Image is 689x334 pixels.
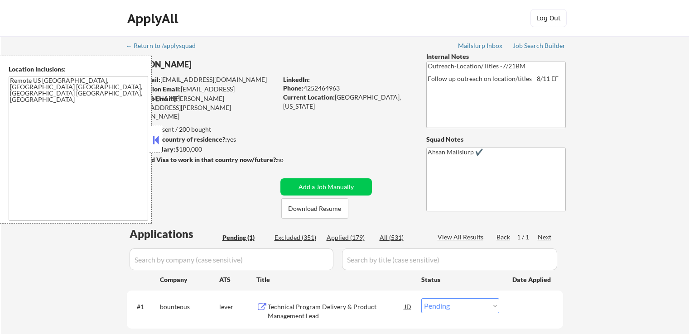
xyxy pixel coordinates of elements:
[219,275,256,284] div: ATS
[283,84,411,93] div: 4252464963
[283,93,335,101] strong: Current Location:
[404,298,413,315] div: JD
[127,156,278,163] strong: Will need Visa to work in that country now/future?:
[127,75,277,84] div: [EMAIL_ADDRESS][DOMAIN_NAME]
[126,42,204,51] a: ← Return to /applysquad
[126,43,204,49] div: ← Return to /applysquad
[538,233,552,242] div: Next
[127,85,277,102] div: [EMAIL_ADDRESS][DOMAIN_NAME]
[517,233,538,242] div: 1 / 1
[130,229,219,239] div: Applications
[280,178,372,196] button: Add a Job Manually
[137,302,153,311] div: #1
[276,155,302,164] div: no
[426,52,566,61] div: Internal Notes
[342,248,557,270] input: Search by title (case sensitive)
[219,302,256,311] div: lever
[438,233,486,242] div: View All Results
[380,233,425,242] div: All (531)
[513,43,566,49] div: Job Search Builder
[126,125,277,134] div: 179 sent / 200 bought
[421,271,499,287] div: Status
[130,248,333,270] input: Search by company (case sensitive)
[160,302,219,311] div: bounteous
[530,9,567,27] button: Log Out
[126,135,227,143] strong: Can work in country of residence?:
[458,43,503,49] div: Mailslurp Inbox
[127,94,277,121] div: [PERSON_NAME][EMAIL_ADDRESS][PERSON_NAME][DOMAIN_NAME]
[275,233,320,242] div: Excluded (351)
[127,11,181,26] div: ApplyAll
[127,59,313,70] div: [PERSON_NAME]
[9,65,148,74] div: Location Inclusions:
[222,233,268,242] div: Pending (1)
[283,84,304,92] strong: Phone:
[512,275,552,284] div: Date Applied
[283,76,310,83] strong: LinkedIn:
[283,93,411,110] div: [GEOGRAPHIC_DATA], [US_STATE]
[426,135,566,144] div: Squad Notes
[160,275,219,284] div: Company
[256,275,413,284] div: Title
[327,233,372,242] div: Applied (179)
[268,302,405,320] div: Technical Program Delivery & Product Management Lead
[496,233,511,242] div: Back
[126,135,275,144] div: yes
[458,42,503,51] a: Mailslurp Inbox
[126,145,277,154] div: $180,000
[281,198,348,219] button: Download Resume
[513,42,566,51] a: Job Search Builder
